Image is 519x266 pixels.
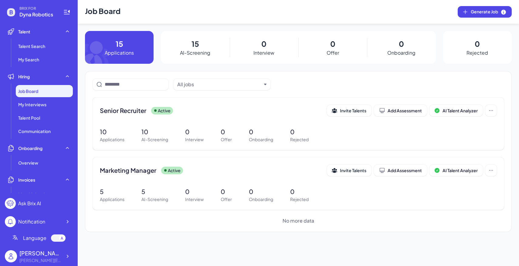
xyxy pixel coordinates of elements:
[141,127,168,136] p: 10
[429,105,483,116] button: AI Talent Analyzer
[290,187,309,196] p: 0
[100,127,124,136] p: 10
[379,167,422,173] div: Add Assessment
[399,38,404,49] p: 0
[192,38,199,49] p: 15
[185,196,204,203] p: Interview
[290,136,309,143] p: Rejected
[249,136,273,143] p: Onboarding
[475,38,480,49] p: 0
[253,49,274,56] p: Interview
[18,128,51,134] span: Communication
[374,165,427,176] button: Add Assessment
[18,115,40,121] span: Talent Pool
[100,196,124,203] p: Applications
[19,6,56,11] span: BRIX FOR
[374,105,427,116] button: Add Assessment
[19,249,62,257] div: Maggie
[141,136,168,143] p: AI-Screening
[100,166,156,175] span: Marketing Manager
[19,11,56,18] span: Dyna Robotics
[141,196,168,203] p: AI-Screening
[18,56,39,63] span: My Search
[18,191,50,197] span: Monthly invoice
[471,9,507,15] span: Generate Job
[18,43,45,49] span: Talent Search
[5,250,17,262] img: user_logo.png
[330,38,335,49] p: 0
[18,200,41,207] div: Ask Brix AI
[379,107,422,114] div: Add Assessment
[18,218,45,225] div: Notification
[340,108,366,113] span: Invite Talents
[177,81,262,88] button: All jobs
[168,167,181,174] p: Active
[185,127,204,136] p: 0
[221,127,232,136] p: 0
[261,38,266,49] p: 0
[466,49,488,56] p: Rejected
[23,234,46,242] span: Language
[185,187,204,196] p: 0
[185,136,204,143] p: Interview
[221,187,232,196] p: 0
[458,6,512,18] button: Generate Job
[283,217,314,224] span: No more data
[100,187,124,196] p: 5
[141,187,168,196] p: 5
[387,49,416,56] p: Onboarding
[290,196,309,203] p: Rejected
[100,136,124,143] p: Applications
[180,49,210,56] p: AI-Screening
[18,177,35,183] span: Invoices
[18,88,38,94] span: Job Board
[290,127,309,136] p: 0
[249,196,273,203] p: Onboarding
[177,81,194,88] div: All jobs
[429,165,483,176] button: AI Talent Analyzer
[18,145,42,151] span: Onboarding
[100,106,146,115] span: Senior Recruiter
[221,196,232,203] p: Offer
[18,73,30,80] span: Hiring
[443,108,478,113] span: AI Talent Analyzer
[18,101,46,107] span: My Interviews
[18,29,30,35] span: Talent
[327,165,371,176] button: Invite Talents
[221,136,232,143] p: Offer
[443,168,478,173] span: AI Talent Analyzer
[249,127,273,136] p: 0
[340,168,366,173] span: Invite Talents
[158,107,171,114] p: Active
[19,257,62,264] div: Maggie@joinbrix.com
[327,105,371,116] button: Invite Talents
[249,187,273,196] p: 0
[18,160,38,166] span: Overview
[327,49,339,56] p: Offer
